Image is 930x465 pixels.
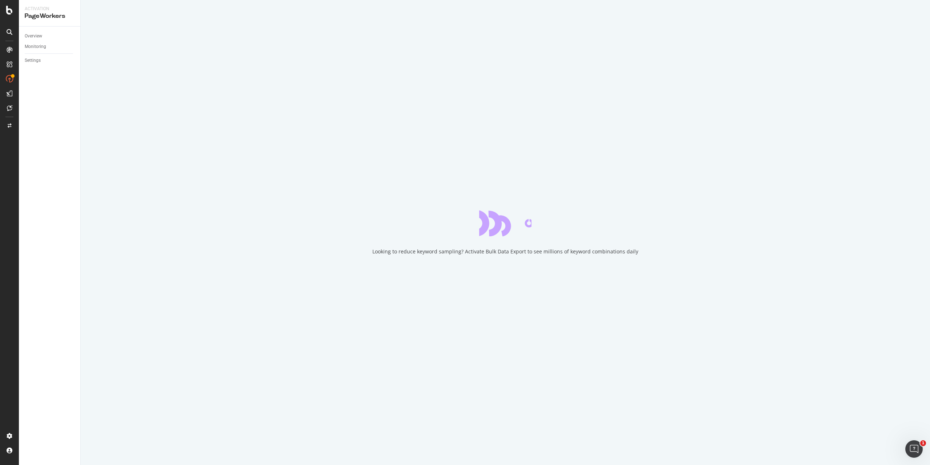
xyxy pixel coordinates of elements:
a: Settings [25,57,75,64]
a: Monitoring [25,43,75,51]
span: 1 [920,440,926,446]
a: Overview [25,32,75,40]
div: animation [479,210,531,236]
div: Looking to reduce keyword sampling? Activate Bulk Data Export to see millions of keyword combinat... [372,248,638,255]
iframe: Intercom live chat [905,440,923,458]
div: Monitoring [25,43,46,51]
div: PageWorkers [25,12,74,20]
div: Activation [25,6,74,12]
div: Overview [25,32,42,40]
div: Settings [25,57,41,64]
